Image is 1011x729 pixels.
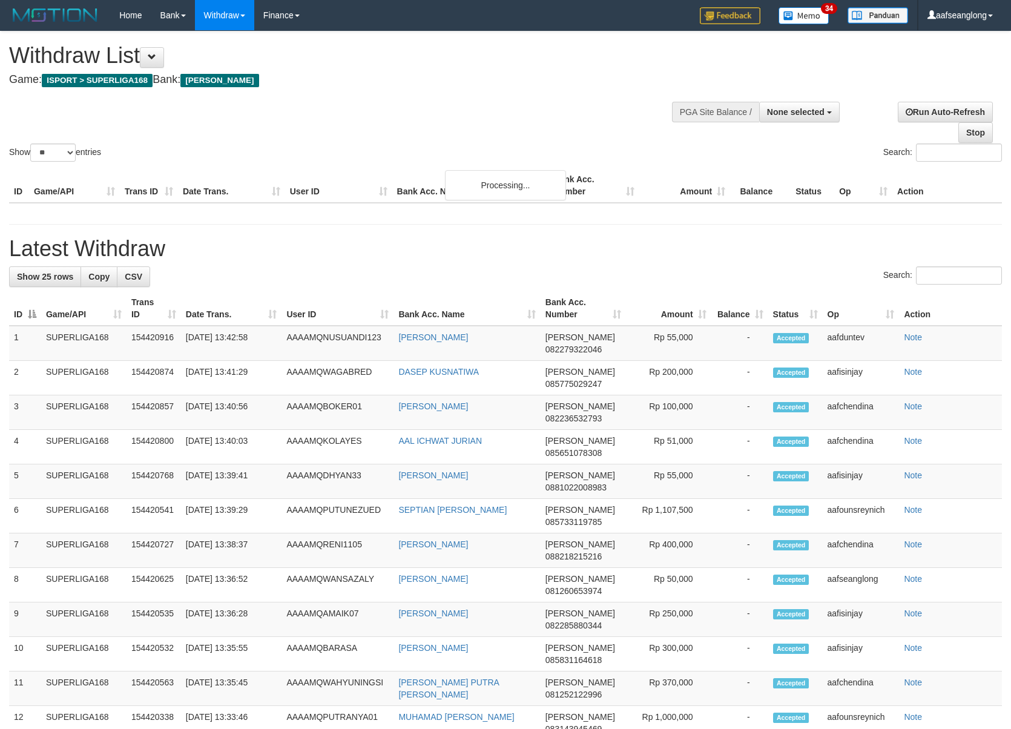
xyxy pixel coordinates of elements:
span: [PERSON_NAME] [545,505,615,515]
th: Bank Acc. Name [392,168,549,203]
td: SUPERLIGA168 [41,671,127,706]
td: SUPERLIGA168 [41,602,127,637]
td: SUPERLIGA168 [41,568,127,602]
td: aafounsreynich [823,499,900,533]
td: Rp 100,000 [626,395,711,430]
td: [DATE] 13:40:03 [181,430,282,464]
span: Copy 085831164618 to clipboard [545,655,602,665]
td: - [711,568,768,602]
a: Copy [81,266,117,287]
td: 7 [9,533,41,568]
td: SUPERLIGA168 [41,326,127,361]
a: Run Auto-Refresh [898,102,993,122]
th: Bank Acc. Number [548,168,639,203]
span: None selected [767,107,825,117]
label: Show entries [9,143,101,162]
td: 154420563 [127,671,181,706]
td: SUPERLIGA168 [41,499,127,533]
span: [PERSON_NAME] [545,401,615,411]
span: [PERSON_NAME] [545,332,615,342]
td: AAAAMQNUSUANDI123 [282,326,394,361]
span: [PERSON_NAME] [545,470,615,480]
th: Game/API [29,168,120,203]
td: 154420532 [127,637,181,671]
td: aafisinjay [823,637,900,671]
img: Feedback.jpg [700,7,760,24]
td: - [711,326,768,361]
td: Rp 55,000 [626,326,711,361]
a: CSV [117,266,150,287]
img: panduan.png [848,7,908,24]
td: Rp 200,000 [626,361,711,395]
td: 154420874 [127,361,181,395]
a: Note [904,712,922,722]
td: aafchendina [823,395,900,430]
td: - [711,395,768,430]
a: Note [904,470,922,480]
a: [PERSON_NAME] [398,332,468,342]
td: 154420535 [127,602,181,637]
span: Copy 085775029247 to clipboard [545,379,602,389]
td: AAAAMQAMAIK07 [282,602,394,637]
td: AAAAMQWAHYUNINGSI [282,671,394,706]
td: 5 [9,464,41,499]
td: AAAAMQDHYAN33 [282,464,394,499]
a: [PERSON_NAME] [398,643,468,653]
td: SUPERLIGA168 [41,637,127,671]
td: Rp 1,107,500 [626,499,711,533]
span: Copy 081252122996 to clipboard [545,690,602,699]
td: aafchendina [823,671,900,706]
span: Accepted [773,402,809,412]
a: Note [904,332,922,342]
span: Accepted [773,713,809,723]
span: Accepted [773,540,809,550]
td: 154420800 [127,430,181,464]
a: [PERSON_NAME] PUTRA [PERSON_NAME] [398,678,499,699]
span: Show 25 rows [17,272,73,282]
td: aafchendina [823,533,900,568]
td: aafisinjay [823,602,900,637]
a: Note [904,678,922,687]
a: Stop [958,122,993,143]
th: ID: activate to sort column descending [9,291,41,326]
td: 11 [9,671,41,706]
label: Search: [883,266,1002,285]
td: SUPERLIGA168 [41,395,127,430]
td: - [711,361,768,395]
span: [PERSON_NAME] [545,643,615,653]
td: [DATE] 13:35:55 [181,637,282,671]
h1: Latest Withdraw [9,237,1002,261]
a: DASEP KUSNATIWA [398,367,479,377]
th: Trans ID: activate to sort column ascending [127,291,181,326]
a: Note [904,367,922,377]
td: - [711,464,768,499]
span: [PERSON_NAME] [180,74,259,87]
span: Copy 0881022008983 to clipboard [545,483,607,492]
a: Note [904,436,922,446]
td: Rp 370,000 [626,671,711,706]
span: Copy 082279322046 to clipboard [545,345,602,354]
a: Note [904,574,922,584]
td: 9 [9,602,41,637]
th: Action [892,168,1002,203]
td: Rp 250,000 [626,602,711,637]
td: - [711,430,768,464]
th: Balance [730,168,791,203]
span: [PERSON_NAME] [545,712,615,722]
td: - [711,637,768,671]
a: Note [904,401,922,411]
a: Note [904,539,922,549]
input: Search: [916,143,1002,162]
td: [DATE] 13:42:58 [181,326,282,361]
td: aafisinjay [823,361,900,395]
td: aafseanglong [823,568,900,602]
th: Amount [639,168,730,203]
td: aafchendina [823,430,900,464]
td: SUPERLIGA168 [41,464,127,499]
td: Rp 300,000 [626,637,711,671]
div: Processing... [445,170,566,200]
td: aafduntev [823,326,900,361]
td: 154420727 [127,533,181,568]
span: Accepted [773,678,809,688]
td: [DATE] 13:38:37 [181,533,282,568]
